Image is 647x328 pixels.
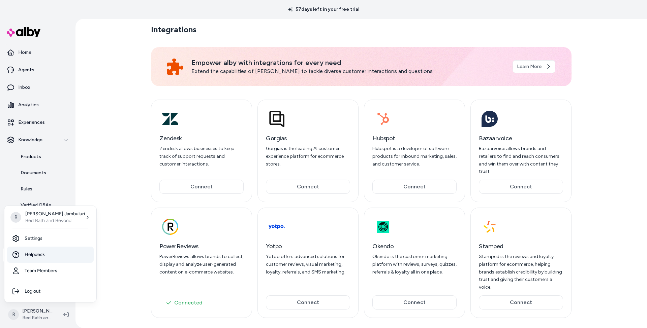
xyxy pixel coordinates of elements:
[7,230,94,247] a: Settings
[25,251,45,258] span: Helpdesk
[25,211,85,217] p: [PERSON_NAME] Jambuluri
[7,263,94,279] a: Team Members
[7,283,94,299] div: Log out
[10,212,21,223] span: R
[25,217,85,224] p: Bed Bath and Beyond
